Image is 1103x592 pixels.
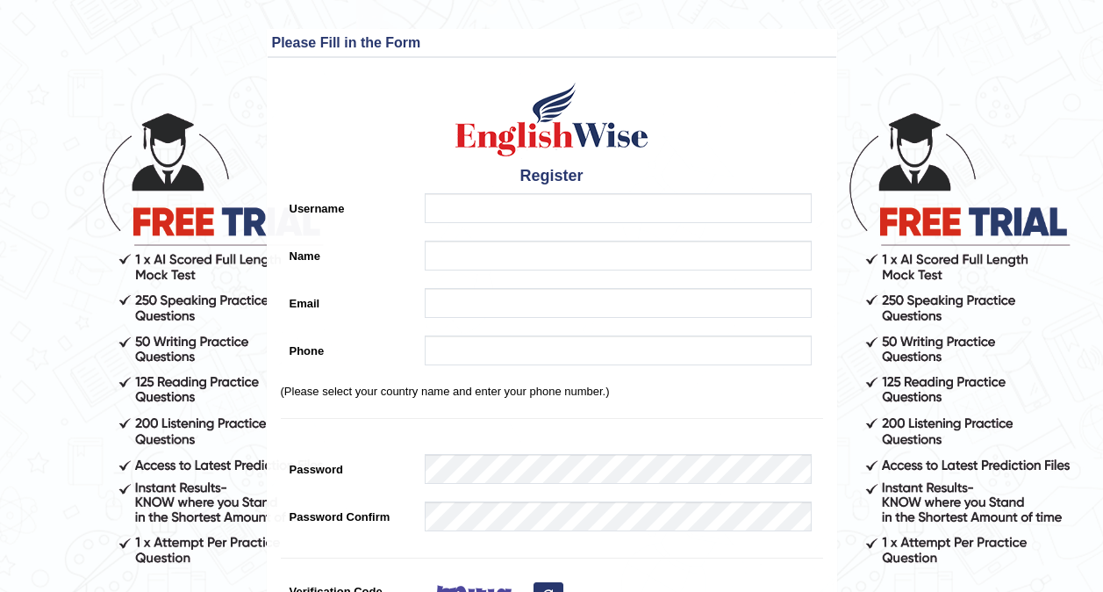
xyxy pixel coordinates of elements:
[281,193,417,217] label: Username
[281,383,823,400] p: (Please select your country name and enter your phone number.)
[452,80,652,159] img: Logo of English Wise create a new account for intelligent practice with AI
[281,168,823,185] h4: Register
[281,288,417,312] label: Email
[272,35,832,51] h3: Please Fill in the Form
[281,502,417,525] label: Password Confirm
[281,454,417,478] label: Password
[281,336,417,359] label: Phone
[281,241,417,264] label: Name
